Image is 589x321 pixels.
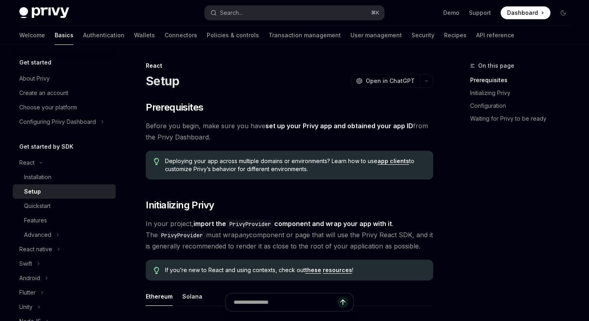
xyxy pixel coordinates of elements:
button: Toggle Android section [13,271,116,285]
div: Installation [24,172,51,182]
a: Quickstart [13,199,116,213]
a: set up your Privy app and obtained your app ID [265,122,413,130]
button: Toggle React native section [13,242,116,256]
button: Send message [337,297,349,308]
div: React [146,62,433,70]
em: any [238,231,249,239]
a: Authentication [83,26,124,45]
div: React [19,158,35,168]
div: Quickstart [24,201,51,211]
a: Connectors [165,26,197,45]
h5: Get started by SDK [19,142,73,151]
div: Configuring Privy Dashboard [19,117,96,127]
span: Deploying your app across multiple domains or environments? Learn how to use to customize Privy’s... [165,157,425,173]
a: API reference [476,26,514,45]
div: Advanced [24,230,51,240]
div: React native [19,244,52,254]
h1: Setup [146,74,179,88]
a: Setup [13,184,116,199]
button: Toggle Flutter section [13,285,116,300]
h5: Get started [19,58,51,67]
a: Choose your platform [13,100,116,115]
div: Choose your platform [19,103,77,112]
input: Ask a question... [234,293,337,311]
div: Solana [182,287,202,306]
span: If you’re new to React and using contexts, check out ! [165,266,425,274]
span: Prerequisites [146,101,203,114]
a: these [305,266,321,274]
a: Features [13,213,116,228]
code: PrivyProvider [226,220,274,228]
a: Installation [13,170,116,184]
div: Unity [19,302,33,312]
a: Initializing Privy [470,87,576,99]
span: Open in ChatGPT [366,77,415,85]
span: Initializing Privy [146,199,214,212]
div: Features [24,216,47,225]
span: ⌘ K [371,10,379,16]
svg: Tip [154,158,159,165]
a: Recipes [444,26,467,45]
div: Swift [19,259,32,269]
span: On this page [478,61,514,71]
a: Support [469,9,491,17]
div: About Privy [19,74,50,83]
a: Welcome [19,26,45,45]
a: Dashboard [501,6,550,19]
span: In your project, . The must wrap component or page that will use the Privy React SDK, and it is g... [146,218,433,252]
span: Dashboard [507,9,538,17]
button: Toggle Advanced section [13,228,116,242]
a: resources [323,266,352,274]
button: Toggle Unity section [13,300,116,314]
a: app clients [377,157,409,165]
button: Toggle dark mode [557,6,570,19]
a: User management [351,26,402,45]
div: Flutter [19,288,36,297]
a: Prerequisites [470,74,576,87]
button: Open search [205,6,384,20]
a: Basics [55,26,73,45]
a: Demo [443,9,459,17]
button: Toggle Configuring Privy Dashboard section [13,115,116,129]
a: Wallets [134,26,155,45]
div: Ethereum [146,287,173,306]
a: Configuration [470,99,576,112]
div: Create an account [19,88,68,98]
a: Waiting for Privy to be ready [470,112,576,125]
a: Transaction management [269,26,341,45]
div: Setup [24,187,41,196]
div: Search... [220,8,243,18]
button: Toggle Swift section [13,256,116,271]
div: Android [19,273,40,283]
a: Policies & controls [207,26,259,45]
a: Security [412,26,434,45]
span: Before you begin, make sure you have from the Privy Dashboard. [146,120,433,143]
strong: import the component and wrap your app with it [194,220,392,228]
code: PrivyProvider [158,231,206,240]
img: dark logo [19,7,69,18]
button: Open in ChatGPT [351,74,420,88]
a: About Privy [13,71,116,86]
svg: Tip [154,267,159,274]
a: Create an account [13,86,116,100]
button: Toggle React section [13,155,116,170]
